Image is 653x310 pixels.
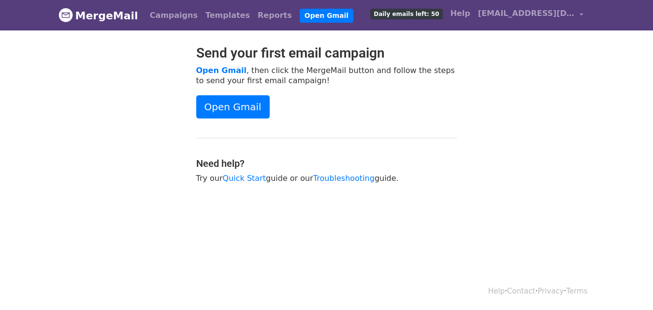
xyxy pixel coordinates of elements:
[254,6,296,25] a: Reports
[474,4,587,27] a: [EMAIL_ADDRESS][DOMAIN_NAME]
[537,287,564,295] a: Privacy
[196,65,457,86] p: , then click the MergeMail button and follow the steps to send your first email campaign!
[366,4,446,23] a: Daily emails left: 50
[202,6,254,25] a: Templates
[447,4,474,23] a: Help
[196,45,457,61] h2: Send your first email campaign
[196,66,247,75] a: Open Gmail
[58,8,73,22] img: MergeMail logo
[196,173,457,183] p: Try our guide or our guide.
[58,5,138,26] a: MergeMail
[313,174,375,183] a: Troubleshooting
[478,8,575,19] span: [EMAIL_ADDRESS][DOMAIN_NAME]
[300,9,353,23] a: Open Gmail
[196,95,270,118] a: Open Gmail
[370,9,442,19] span: Daily emails left: 50
[488,287,505,295] a: Help
[196,158,457,169] h4: Need help?
[223,174,266,183] a: Quick Start
[566,287,587,295] a: Terms
[507,287,535,295] a: Contact
[146,6,202,25] a: Campaigns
